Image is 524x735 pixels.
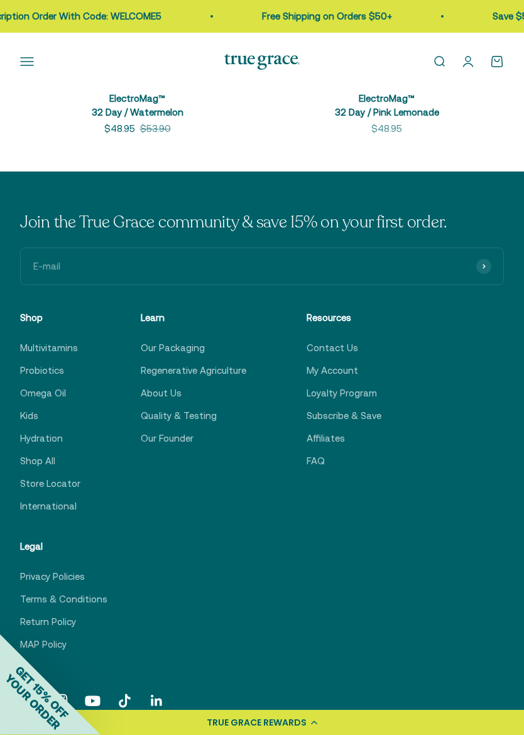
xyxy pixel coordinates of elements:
p: Learn [141,311,246,326]
p: Join the True Grace community & save 15% on your first order. [20,212,504,234]
a: My Account [307,364,358,379]
a: Follow on YouTube [84,693,101,710]
sale-price: $48.95 [104,122,135,137]
a: Free Shipping on Orders $50+ [261,11,391,21]
span: YOUR ORDER [3,672,63,732]
a: FAQ [307,454,325,469]
a: Regenerative Agriculture [141,364,246,379]
a: Follow on LinkedIn [148,693,165,710]
a: Probiotics [20,364,64,379]
a: International [20,499,77,514]
p: Legal [20,540,107,555]
compare-at-price: $53.90 [140,122,171,137]
a: ElectroMag™32 Day / Pink Lemonade [335,94,439,119]
a: Terms & Conditions [20,592,107,607]
div: TRUE GRACE REWARDS [207,716,307,729]
a: Store Locator [20,477,80,492]
a: Multivitamins [20,341,78,356]
a: Privacy Policies [20,570,85,585]
a: Quality & Testing [141,409,217,424]
a: Shop All [20,454,55,469]
a: Our Founder [141,432,194,447]
a: About Us [141,386,182,401]
a: Affiliates [307,432,345,447]
sale-price: $48.95 [371,122,402,137]
a: Omega Oil [20,386,66,401]
a: Our Packaging [141,341,205,356]
p: Shop [20,311,80,326]
a: Return Policy [20,615,76,630]
p: Resources [307,311,381,326]
a: ElectroMag™32 Day / Watermelon [92,94,183,119]
a: Kids [20,409,38,424]
a: Contact Us [307,341,358,356]
a: Hydration [20,432,63,447]
a: Follow on TikTok [116,693,133,710]
a: Subscribe & Save [307,409,381,424]
span: GET 15% OFF [13,663,71,722]
a: Loyalty Program [307,386,377,401]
